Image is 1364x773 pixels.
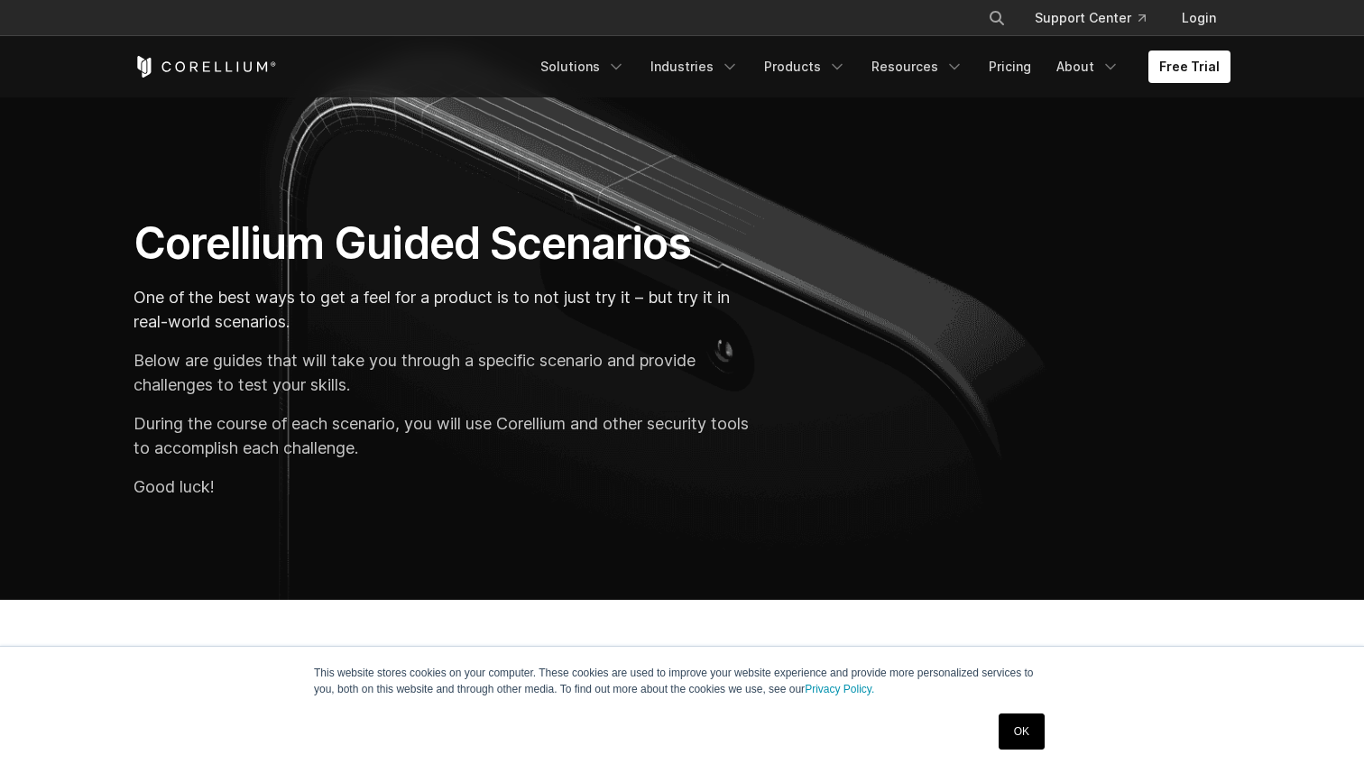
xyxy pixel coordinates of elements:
[134,56,277,78] a: Corellium Home
[134,411,759,460] p: During the course of each scenario, you will use Corellium and other security tools to accomplish...
[1046,51,1130,83] a: About
[1167,2,1230,34] a: Login
[1148,51,1230,83] a: Free Trial
[134,348,759,397] p: Below are guides that will take you through a specific scenario and provide challenges to test yo...
[134,285,759,334] p: One of the best ways to get a feel for a product is to not just try it – but try it in real-world...
[978,51,1042,83] a: Pricing
[134,474,759,499] p: Good luck!
[314,665,1050,697] p: This website stores cookies on your computer. These cookies are used to improve your website expe...
[1020,2,1160,34] a: Support Center
[805,683,874,695] a: Privacy Policy.
[981,2,1013,34] button: Search
[530,51,636,83] a: Solutions
[640,51,750,83] a: Industries
[966,2,1230,34] div: Navigation Menu
[530,51,1230,83] div: Navigation Menu
[861,51,974,83] a: Resources
[999,713,1045,750] a: OK
[134,216,759,271] h1: Corellium Guided Scenarios
[753,51,857,83] a: Products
